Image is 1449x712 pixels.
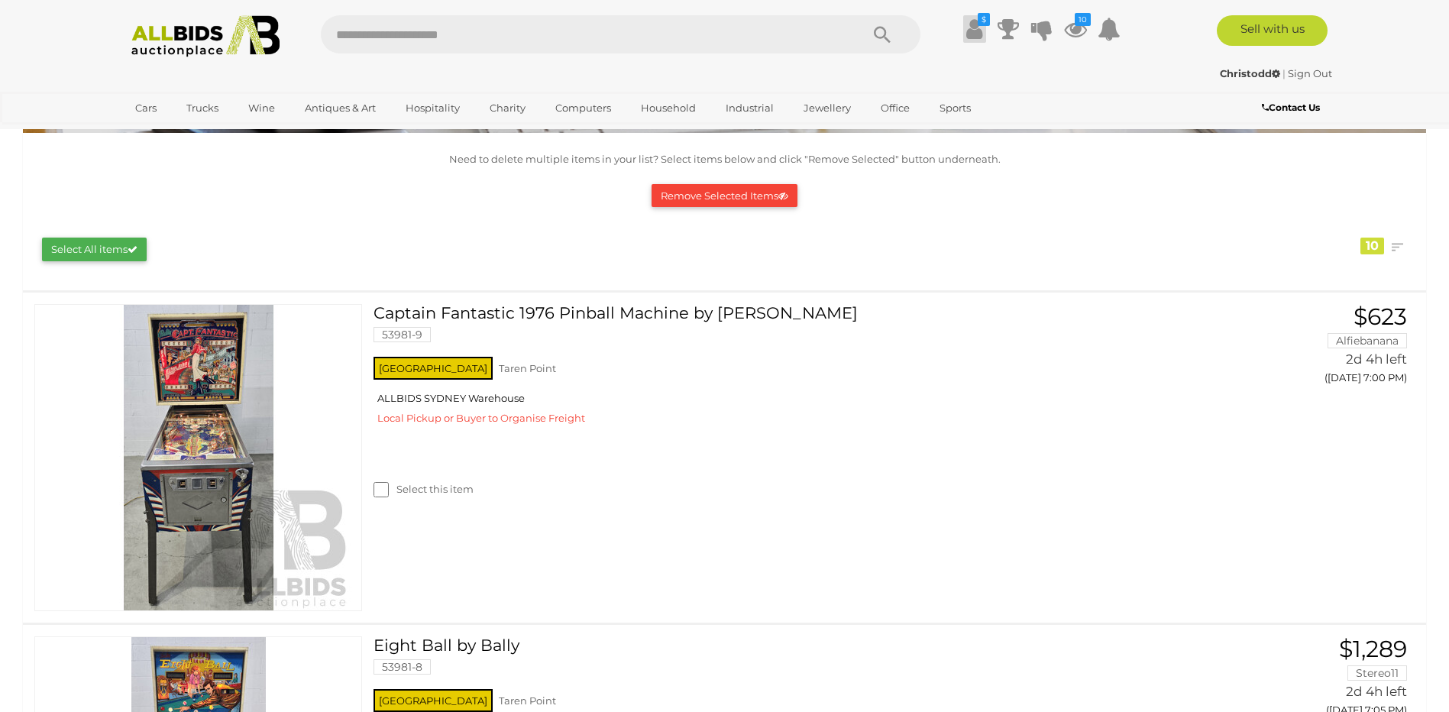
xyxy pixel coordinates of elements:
a: Sports [930,95,981,121]
label: Select this item [374,482,474,497]
img: Allbids.com.au [123,15,289,57]
img: 53981-9a.jpg [46,305,351,610]
a: $ [963,15,986,43]
a: Contact Us [1262,99,1324,116]
a: Antiques & Art [295,95,386,121]
a: [GEOGRAPHIC_DATA] [125,121,254,146]
a: 10 [1064,15,1087,43]
a: Christodd [1220,67,1282,79]
b: Contact Us [1262,102,1320,113]
a: Office [871,95,920,121]
a: Sign Out [1288,67,1332,79]
a: Cars [125,95,167,121]
a: Wine [238,95,285,121]
i: $ [978,13,990,26]
span: $1,289 [1339,635,1407,663]
a: Captain Fantastic 1976 Pinball Machine by [PERSON_NAME] 53981-9 [385,304,1181,354]
button: Select All items [42,238,147,261]
button: Remove Selected Items [652,184,797,208]
a: Hospitality [396,95,470,121]
a: Sell with us [1217,15,1328,46]
a: Household [631,95,706,121]
a: Trucks [176,95,228,121]
strong: Christodd [1220,67,1280,79]
a: Industrial [716,95,784,121]
i: 10 [1075,13,1091,26]
a: Charity [480,95,535,121]
span: $623 [1354,303,1407,331]
a: $623 Alfiebanana 2d 4h left ([DATE] 7:00 PM) [1204,304,1411,393]
a: Jewellery [794,95,861,121]
div: 10 [1360,238,1384,254]
span: | [1282,67,1286,79]
p: Need to delete multiple items in your list? Select items below and click "Remove Selected" button... [31,150,1418,168]
a: Computers [545,95,621,121]
a: Eight Ball by Bally 53981-8 [385,636,1181,686]
button: Search [844,15,920,53]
